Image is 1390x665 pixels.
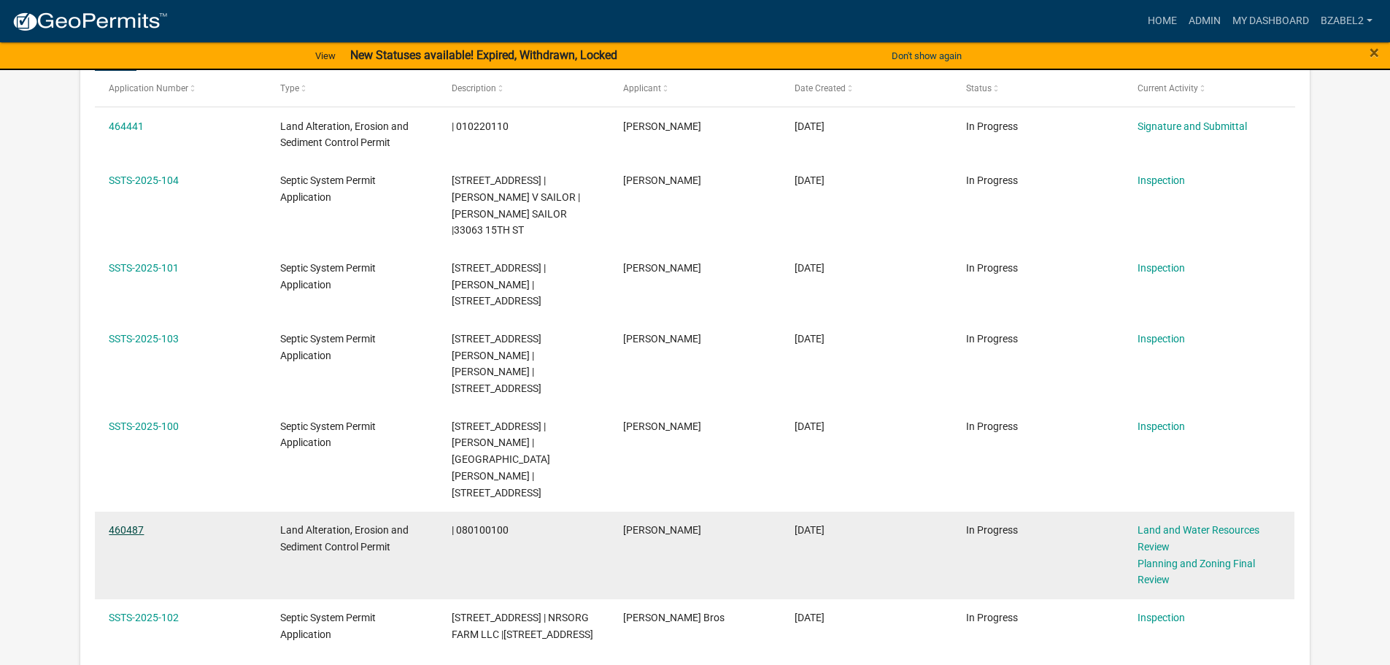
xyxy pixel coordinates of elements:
span: In Progress [966,524,1018,536]
span: Current Activity [1138,83,1198,93]
a: SSTS-2025-102 [109,612,179,623]
span: Status [966,83,992,93]
button: Close [1370,44,1379,61]
span: | 080100100 [452,524,509,536]
a: Home [1142,7,1183,35]
span: Date Created [795,83,846,93]
span: × [1370,42,1379,63]
a: Inspection [1138,174,1185,186]
button: Don't show again [886,44,968,68]
span: In Progress [966,174,1018,186]
a: My Dashboard [1227,7,1315,35]
span: | 010220110 [452,120,509,132]
span: Land Alteration, Erosion and Sediment Control Permit [280,120,409,149]
span: 23868 70TH ST | KENT L THOMPSON | BONNI V THOMPSON |23868 70TH ST [452,420,550,499]
span: Cassandra Sailor [623,174,701,186]
datatable-header-cell: Type [266,71,438,106]
span: 08/10/2025 [795,420,825,432]
a: SSTS-2025-101 [109,262,179,274]
a: 460487 [109,524,144,536]
span: Brian Zabel [623,120,701,132]
span: 11427 WILTON BRIDGE RD | JILLAYNE RAETZ |11427 WILTON BRIDGE RD [452,262,546,307]
span: 33063 15TH ST | CASSANDRA V SAILOR | SETH L SAILOR |33063 15TH ST [452,174,580,236]
span: 08/10/2025 [795,333,825,345]
a: SSTS-2025-103 [109,333,179,345]
span: Septic System Permit Application [280,174,376,203]
datatable-header-cell: Application Number [95,71,266,106]
a: Admin [1183,7,1227,35]
datatable-header-cell: Applicant [609,71,781,106]
datatable-header-cell: Description [438,71,609,106]
span: 08/15/2025 [795,120,825,132]
a: View [309,44,341,68]
strong: New Statuses available! Expired, Withdrawn, Locked [350,48,617,62]
span: Applicant [623,83,661,93]
a: SSTS-2025-104 [109,174,179,186]
span: 08/10/2025 [795,262,825,274]
a: 464441 [109,120,144,132]
span: In Progress [966,420,1018,432]
span: In Progress [966,612,1018,623]
span: In Progress [966,333,1018,345]
span: Description [452,83,496,93]
span: 24460 STATE HWY 83 | FRANKLIN FLICKINGER | TORI RAIMANN |24460 STATE HWY 83 [452,333,541,394]
span: 08/06/2025 [795,612,825,623]
span: Septic System Permit Application [280,333,376,361]
span: 08/07/2025 [795,524,825,536]
span: 08/12/2025 [795,174,825,186]
span: Land Alteration, Erosion and Sediment Control Permit [280,524,409,553]
span: Phillip Schleicher [623,333,701,345]
a: SSTS-2025-100 [109,420,179,432]
span: In Progress [966,262,1018,274]
datatable-header-cell: Status [951,71,1123,106]
span: 9922 STATE HWY 30 | NRSORG FARM LLC |9922 STATE HWY 30 [452,612,593,640]
span: In Progress [966,120,1018,132]
span: Septic System Permit Application [280,262,376,291]
a: Inspection [1138,612,1185,623]
a: Planning and Zoning Final Review [1138,558,1255,586]
datatable-header-cell: Current Activity [1123,71,1294,106]
span: Septic System Permit Application [280,420,376,449]
a: bzabel2 [1315,7,1378,35]
datatable-header-cell: Date Created [781,71,952,106]
a: Inspection [1138,262,1185,274]
a: Inspection [1138,333,1185,345]
span: James Bros [623,612,725,623]
span: michele Lee eaton [623,524,701,536]
span: Phillip Schleicher [623,262,701,274]
span: Type [280,83,299,93]
span: Phillip Schleicher [623,420,701,432]
span: Application Number [109,83,188,93]
a: Signature and Submittal [1138,120,1247,132]
span: Septic System Permit Application [280,612,376,640]
a: Land and Water Resources Review [1138,524,1259,553]
a: Inspection [1138,420,1185,432]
